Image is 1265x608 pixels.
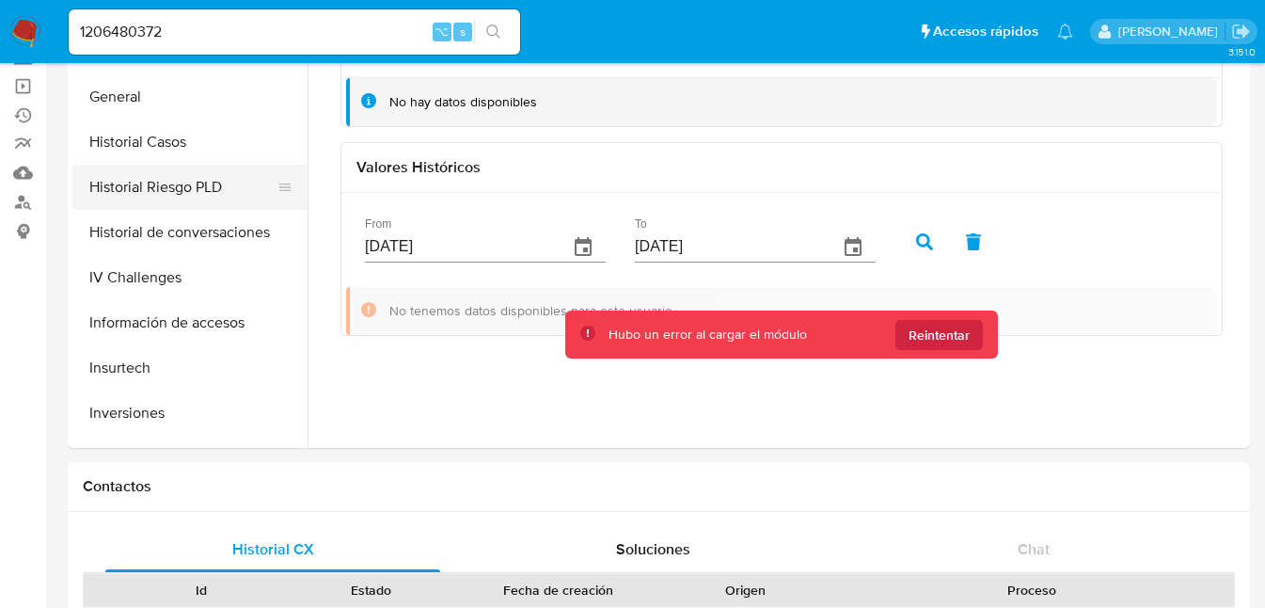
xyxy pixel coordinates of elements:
[72,255,308,300] button: IV Challenges
[843,581,1221,600] div: Proceso
[232,538,314,560] span: Historial CX
[616,538,690,560] span: Soluciones
[673,581,816,600] div: Origen
[72,300,308,345] button: Información de accesos
[72,391,308,436] button: Inversiones
[83,477,1235,496] h1: Contactos
[72,345,308,391] button: Insurtech
[1228,44,1256,59] span: 3.151.0
[69,20,520,44] input: Buscar usuario o caso...
[72,165,293,210] button: Historial Riesgo PLD
[1018,538,1050,560] span: Chat
[933,22,1038,41] span: Accesos rápidos
[468,581,647,600] div: Fecha de creación
[365,218,391,230] label: From
[435,23,449,40] span: ⌥
[474,19,513,45] button: search-icon
[299,581,442,600] div: Estado
[1118,23,1225,40] p: julian.dari@mercadolibre.com
[389,93,537,111] div: No hay datos disponibles
[72,210,308,255] button: Historial de conversaciones
[356,158,1207,177] h3: Valores Históricos
[72,436,308,481] button: Items
[130,581,273,600] div: Id
[460,23,466,40] span: s
[1231,22,1251,41] a: Salir
[1057,24,1073,40] a: Notificaciones
[72,74,308,120] button: General
[635,218,647,230] label: To
[72,120,308,165] button: Historial Casos
[609,326,807,344] div: Hubo un error al cargar el módulo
